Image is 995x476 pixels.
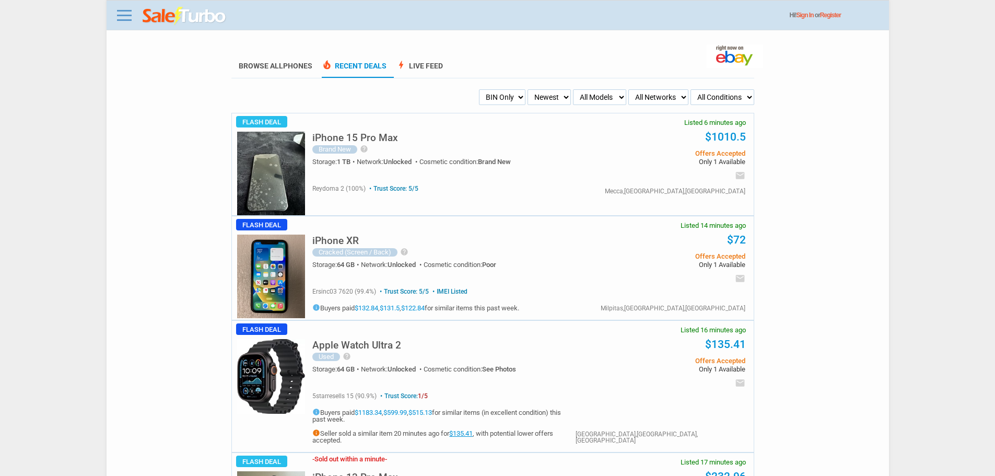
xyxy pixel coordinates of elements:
span: Flash Deal [236,219,287,230]
span: Unlocked [383,158,412,166]
span: - [385,455,387,463]
span: Flash Deal [236,116,287,127]
span: Offers Accepted [588,357,745,364]
span: 1/5 [418,392,428,400]
span: Offers Accepted [588,253,745,260]
i: email [735,273,745,284]
a: Browse AllPhones [239,62,312,70]
a: iPhone XR [312,238,359,246]
i: info [312,304,320,311]
span: Flash Deal [236,456,287,467]
div: Used [312,353,340,361]
a: iPhone 15 Pro Max [312,135,398,143]
div: Network: [361,366,424,373]
span: Listed 17 minutes ago [681,459,746,466]
span: Offers Accepted [588,150,745,157]
span: Flash Deal [236,323,287,335]
img: s-l225.jpg [237,339,305,414]
div: Storage: [312,158,357,165]
a: Apple Watch Ultra 2 [312,342,401,350]
div: Network: [361,261,424,268]
i: info [312,429,320,437]
div: Cracked (Screen / Back) [312,248,397,257]
span: reydoma 2 (100%) [312,185,366,192]
span: Unlocked [388,261,416,269]
h5: iPhone XR [312,236,359,246]
img: s-l225.jpg [237,132,305,215]
div: Storage: [312,366,361,373]
span: 1 TB [337,158,350,166]
span: Trust Score: 5/5 [367,185,418,192]
a: $1183.34 [355,409,382,416]
div: Cosmetic condition: [424,366,516,373]
span: Only 1 Available [588,158,745,165]
span: Listed 6 minutes ago [684,119,746,126]
span: Phones [283,62,312,70]
span: 5starresells 15 (90.9%) [312,392,377,400]
a: $122.84 [401,304,425,312]
h5: Buyers paid , , for similar items this past week. [312,304,519,311]
h5: iPhone 15 Pro Max [312,133,398,143]
span: Only 1 Available [588,261,745,268]
div: Storage: [312,261,361,268]
h5: Seller sold a similar item 20 minutes ago for , with potential lower offers accepted. [312,429,576,444]
div: Milpitas,[GEOGRAPHIC_DATA],[GEOGRAPHIC_DATA] [601,305,745,311]
img: s-l225.jpg [237,235,305,318]
span: Unlocked [388,365,416,373]
a: $599.99 [383,409,407,416]
i: info [312,408,320,416]
span: - [312,455,314,463]
span: IMEI Listed [430,288,467,295]
span: Poor [482,261,496,269]
span: Brand New [478,158,511,166]
a: $135.41 [705,338,746,351]
span: 64 GB [337,261,355,269]
span: Hi! [790,11,797,19]
a: $72 [727,234,746,246]
span: 64 GB [337,365,355,373]
span: See Photos [482,365,516,373]
a: $132.84 [355,304,378,312]
a: Register [820,11,841,19]
i: help [360,145,368,153]
span: local_fire_department [322,60,332,70]
a: $135.41 [449,429,473,437]
span: ersinc03 7620 (99.4%) [312,288,376,295]
span: or [815,11,841,19]
a: Sign In [797,11,814,19]
a: $1010.5 [705,131,746,143]
div: Cosmetic condition: [419,158,511,165]
i: email [735,170,745,181]
a: boltLive Feed [396,62,443,78]
span: Only 1 Available [588,366,745,373]
a: local_fire_departmentRecent Deals [322,62,387,78]
div: Brand New [312,145,357,154]
h5: Apple Watch Ultra 2 [312,340,401,350]
i: email [735,378,745,388]
i: help [400,248,408,256]
img: saleturbo.com - Online Deals and Discount Coupons [143,7,227,26]
div: Cosmetic condition: [424,261,496,268]
span: Listed 14 minutes ago [681,222,746,229]
span: Trust Score: 5/5 [378,288,429,295]
div: [GEOGRAPHIC_DATA],[GEOGRAPHIC_DATA],[GEOGRAPHIC_DATA] [576,431,745,444]
span: bolt [396,60,406,70]
i: help [343,352,351,361]
a: $131.5 [380,304,400,312]
h5: Buyers paid , , for similar items (in excellent condition) this past week. [312,408,576,423]
span: Listed 16 minutes ago [681,327,746,333]
h3: Sold out within a minute [312,456,387,462]
div: Network: [357,158,419,165]
span: Trust Score: [378,392,428,400]
a: $515.13 [408,409,432,416]
div: Mecca,[GEOGRAPHIC_DATA],[GEOGRAPHIC_DATA] [605,188,745,194]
